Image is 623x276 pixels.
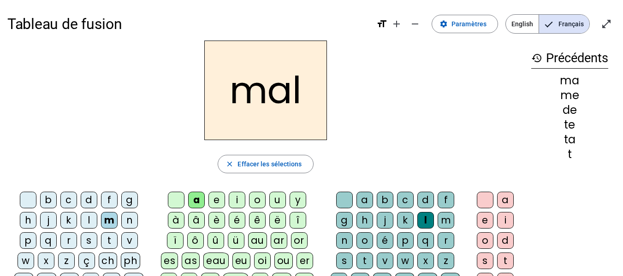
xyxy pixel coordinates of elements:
div: ma [531,75,608,86]
div: k [60,212,77,229]
div: o [249,192,266,208]
mat-button-toggle-group: Language selection [505,14,590,34]
div: l [81,212,97,229]
button: Effacer les sélections [218,155,313,173]
div: m [101,212,118,229]
div: eau [203,253,229,269]
button: Entrer en plein écran [597,15,616,33]
div: b [377,192,393,208]
div: ü [228,232,244,249]
div: de [531,105,608,116]
div: x [417,253,434,269]
div: d [417,192,434,208]
div: ô [187,232,204,249]
mat-icon: settings [439,20,448,28]
div: k [397,212,414,229]
div: as [182,253,200,269]
div: t [531,149,608,160]
div: r [438,232,454,249]
div: w [18,253,34,269]
div: ë [269,212,286,229]
div: f [438,192,454,208]
div: s [477,253,493,269]
span: Paramètres [451,18,487,29]
div: z [58,253,75,269]
div: z [438,253,454,269]
div: î [290,212,306,229]
div: i [229,192,245,208]
mat-icon: add [391,18,402,29]
div: or [291,232,308,249]
div: r [60,232,77,249]
div: oi [254,253,271,269]
span: English [506,15,539,33]
mat-icon: close [225,160,234,168]
span: Effacer les sélections [237,159,302,170]
div: u [269,192,286,208]
div: s [81,232,97,249]
div: c [397,192,414,208]
h3: Précédents [531,48,608,69]
div: me [531,90,608,101]
div: a [188,192,205,208]
div: è [208,212,225,229]
span: Français [539,15,589,33]
div: t [356,253,373,269]
div: g [336,212,353,229]
div: à [168,212,184,229]
div: a [497,192,514,208]
mat-icon: remove [409,18,421,29]
div: o [356,232,373,249]
div: s [336,253,353,269]
div: n [336,232,353,249]
div: v [377,253,393,269]
button: Paramètres [432,15,498,33]
div: ï [167,232,184,249]
div: p [397,232,414,249]
div: au [248,232,267,249]
div: x [38,253,54,269]
div: er [297,253,313,269]
div: g [121,192,138,208]
div: ch [99,253,117,269]
div: w [397,253,414,269]
div: ê [249,212,266,229]
div: t [101,232,118,249]
mat-icon: open_in_full [601,18,612,29]
div: â [188,212,205,229]
div: eu [232,253,250,269]
div: h [20,212,36,229]
div: ou [274,253,293,269]
mat-icon: format_size [376,18,387,29]
div: ç [78,253,95,269]
div: é [377,232,393,249]
div: h [356,212,373,229]
div: q [40,232,57,249]
div: b [40,192,57,208]
div: a [356,192,373,208]
div: û [208,232,224,249]
div: te [531,119,608,130]
mat-icon: history [531,53,542,64]
div: t [497,253,514,269]
div: l [417,212,434,229]
div: y [290,192,306,208]
h2: mal [204,41,327,140]
div: c [60,192,77,208]
div: e [208,192,225,208]
div: es [161,253,178,269]
div: q [417,232,434,249]
div: ta [531,134,608,145]
div: e [477,212,493,229]
div: p [20,232,36,249]
h1: Tableau de fusion [7,9,369,39]
div: j [377,212,393,229]
div: v [121,232,138,249]
div: ph [121,253,140,269]
div: m [438,212,454,229]
div: é [229,212,245,229]
div: i [497,212,514,229]
div: f [101,192,118,208]
div: j [40,212,57,229]
div: n [121,212,138,229]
